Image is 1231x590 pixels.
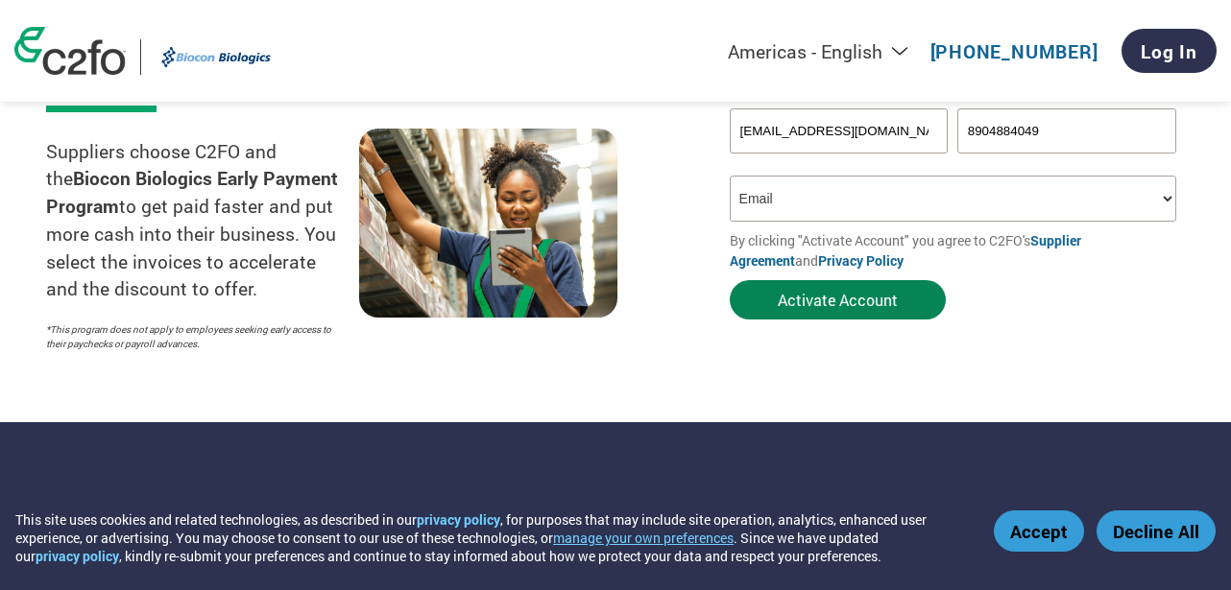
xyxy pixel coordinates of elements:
img: c2fo logo [14,27,126,75]
img: Biocon Biologics [156,39,277,75]
a: [PHONE_NUMBER] [930,39,1098,63]
input: Invalid Email format [730,108,949,153]
div: Inavlid Phone Number [957,155,1176,168]
p: Suppliers choose C2FO and the to get paid faster and put more cash into their business. You selec... [46,138,359,304]
a: Privacy Policy [818,251,904,270]
div: This site uses cookies and related technologies, as described in our , for purposes that may incl... [15,510,966,565]
button: manage your own preferences [553,529,734,547]
button: Accept [994,510,1084,552]
a: Supplier Agreement [730,231,1081,270]
p: *This program does not apply to employees seeking early access to their paychecks or payroll adva... [46,322,340,351]
input: Phone* [957,108,1176,153]
a: privacy policy [36,547,119,565]
p: By clicking "Activate Account" you agree to C2FO's and [730,230,1185,271]
a: Log In [1122,29,1217,73]
a: privacy policy [417,510,500,529]
button: Decline All [1097,510,1216,552]
strong: Biocon Biologics Early Payment Program [46,166,338,218]
button: Activate Account [730,280,946,319]
div: Inavlid Email Address [730,155,949,168]
img: supply chain worker [359,129,617,318]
